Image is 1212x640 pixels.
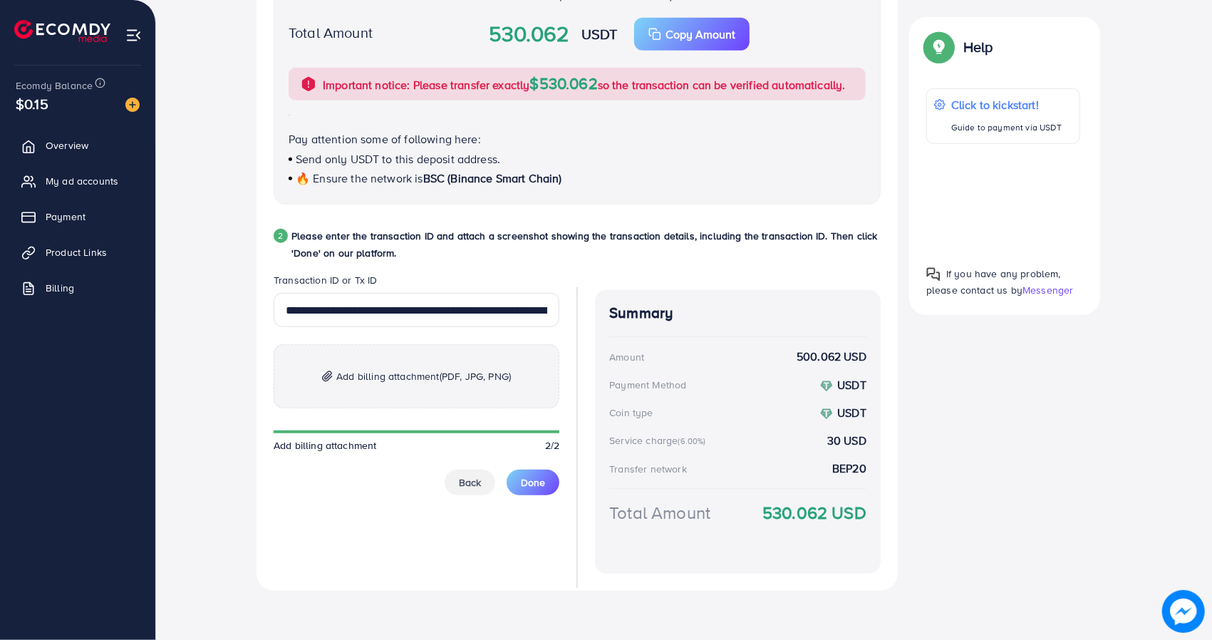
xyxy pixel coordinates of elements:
span: BSC (Binance Smart Chain) [423,170,562,186]
button: Copy Amount [634,18,750,51]
div: Total Amount [609,500,710,525]
img: image [1162,590,1204,632]
a: Payment [11,202,145,231]
span: $530.062 [530,72,598,94]
div: Coin type [609,406,653,420]
p: Help [963,38,993,56]
span: Done [521,475,545,490]
span: (PDF, JPG, PNG) [440,369,511,383]
img: img [322,371,333,383]
div: Service charge [609,433,710,448]
img: menu [125,27,142,43]
button: Back [445,470,495,495]
a: Billing [11,274,145,302]
strong: 530.062 USD [762,500,866,525]
img: Popup guide [926,267,941,282]
legend: Transaction ID or Tx ID [274,273,559,293]
p: Copy Amount [665,26,735,43]
h4: Summary [609,304,866,322]
img: alert [300,76,317,93]
strong: BEP20 [832,460,866,477]
p: Guide to payment via USDT [951,119,1062,136]
span: If you have any problem, please contact us by [926,267,1061,297]
p: Please enter the transaction ID and attach a screenshot showing the transaction details, includin... [291,227,881,262]
p: Click to kickstart! [951,96,1062,113]
img: logo [14,20,110,42]
strong: USDT [837,377,866,393]
div: Transfer network [609,462,687,476]
span: $0.15 [19,86,46,122]
strong: USDT [581,24,618,44]
span: 2/2 [545,438,559,453]
a: My ad accounts [11,167,145,195]
div: 2 [274,229,288,243]
span: Payment [46,210,86,224]
img: coin [820,380,833,393]
span: Overview [46,138,88,153]
img: Popup guide [926,34,952,60]
label: Total Amount [289,22,373,43]
img: coin [820,408,833,420]
span: Billing [46,281,74,295]
small: (6.00%) [678,435,706,447]
strong: 30 USD [827,433,866,449]
strong: USDT [837,405,866,420]
a: Product Links [11,238,145,267]
span: Messenger [1022,283,1073,297]
div: Payment Method [609,378,686,392]
img: image [125,98,140,112]
span: Add billing attachment [336,368,511,385]
strong: 530.062 [489,19,570,50]
span: Ecomdy Balance [16,78,93,93]
a: Overview [11,131,145,160]
span: 🔥 Ensure the network is [296,170,423,186]
p: Pay attention some of following here: [289,130,866,148]
span: My ad accounts [46,174,118,188]
p: Send only USDT to this deposit address. [289,150,866,167]
span: Product Links [46,245,107,259]
button: Done [507,470,559,495]
strong: 500.062 USD [797,349,866,365]
p: Important notice: Please transfer exactly so the transaction can be verified automatically. [323,75,846,93]
div: Amount [609,350,644,364]
span: Back [459,475,481,490]
span: Add billing attachment [274,438,377,453]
